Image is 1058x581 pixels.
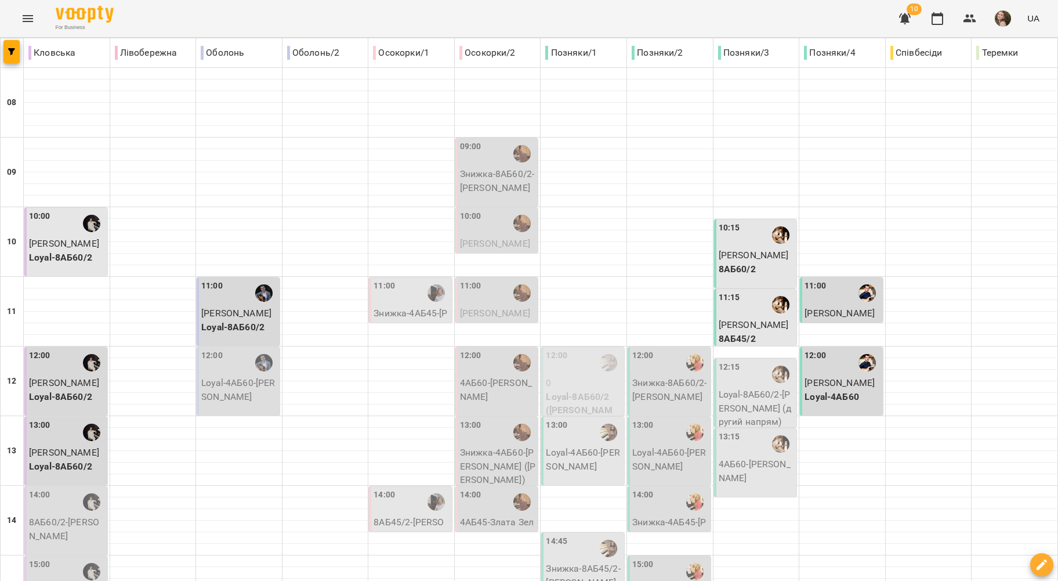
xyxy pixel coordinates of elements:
p: 8АБ45/2 [719,332,795,346]
button: UA [1023,8,1044,29]
p: Loyal-8АБ60/2 [29,460,105,474]
span: [PERSON_NAME] [201,308,271,319]
img: 11ae2f933a9898bf6e312c35cd936515.jpg [995,10,1011,27]
label: 12:00 [805,349,826,362]
p: Оболонь/2 [287,46,339,60]
label: 14:00 [29,489,50,501]
img: Voopty Logo [56,6,114,23]
label: 14:00 [374,489,395,501]
h6: 10 [7,236,16,248]
div: Наталя ПОСИПАЙКО [686,493,704,511]
img: Наталя ПОСИПАЙКО [686,354,704,371]
p: Теремки [976,46,1018,60]
label: 12:15 [719,361,740,374]
p: Знижка-4АБ45 - [PERSON_NAME] [632,515,708,543]
p: Лівобережна [115,46,177,60]
label: 12:00 [632,349,654,362]
img: Юлія ПОГОРЄЛОВА [513,145,531,163]
img: Наталя ПОСИПАЙКО [686,563,704,580]
p: Loyal-8АБ60/2 [29,390,105,404]
span: UA [1027,12,1039,24]
img: Анна ГОРБУЛІНА [83,563,100,580]
img: Сергій ВЛАСОВИЧ [772,435,789,453]
p: Loyal-4АБ60 [805,390,881,404]
img: Анна ГОРБУЛІНА [83,493,100,511]
label: 11:00 [805,280,826,293]
span: [PERSON_NAME] [460,308,530,319]
label: 12:00 [460,349,481,362]
p: Loyal-4АБ45 [460,251,536,265]
img: Наталя ПОСИПАЙКО [686,424,704,441]
img: Людмила ЦВЄТКОВА [427,284,445,302]
div: Ірина ЗЕНДРАН [600,424,617,441]
div: Ірина ЗЕНДРАН [600,354,617,371]
img: Юлія ПОГОРЄЛОВА [513,493,531,511]
div: Анна ГОРБУЛІНА [83,424,100,441]
img: Юлія ПОГОРЄЛОВА [513,215,531,232]
label: 11:00 [374,280,395,293]
label: 11:15 [719,291,740,304]
h6: 08 [7,96,16,109]
p: 8АБ60/2 [719,262,795,276]
div: Сергій ВЛАСОВИЧ [772,296,789,313]
img: Віктор АРТЕМЕНКО [858,284,876,302]
label: 11:00 [201,280,223,293]
p: Осокорки/2 [459,46,516,60]
h6: 09 [7,166,16,179]
h6: 14 [7,514,16,527]
p: Loyal-8АБ60/2 - [PERSON_NAME] (другий напрям) [719,388,795,429]
p: 0 [546,376,622,390]
span: 10 [907,3,922,15]
label: 13:00 [546,419,567,432]
img: Анна ГОРБУЛІНА [83,215,100,232]
span: [PERSON_NAME] [460,238,530,249]
label: 12:00 [201,349,223,362]
label: 15:00 [29,558,50,571]
label: 09:00 [460,140,481,153]
p: 4АБ60 - [PERSON_NAME] [719,457,795,485]
span: [PERSON_NAME] [29,377,99,388]
span: [PERSON_NAME] [805,377,875,388]
p: 8АБ45/2 [805,320,881,334]
p: Співбесіди [890,46,943,60]
p: Loyal-4АБ60 - [PERSON_NAME] [201,376,277,403]
div: Віктор АРТЕМЕНКО [858,354,876,371]
p: Кловська [28,46,75,60]
h6: 13 [7,445,16,457]
label: 10:00 [29,210,50,223]
p: Loyal-8АБ60/2 [201,320,277,334]
p: Знижка-4АБ60 - [PERSON_NAME] ([PERSON_NAME]) [460,446,536,487]
p: 4АБ45 [460,320,536,334]
p: Loyal-4АБ60 - [PERSON_NAME] [546,446,622,473]
p: 8АБ60/2 - [PERSON_NAME] [29,515,105,543]
label: 12:00 [546,349,567,362]
img: Сергій ВЛАСОВИЧ [772,226,789,244]
div: Юлія ПОГОРЄЛОВА [513,424,531,441]
img: Людмила ЦВЄТКОВА [427,493,445,511]
div: Ірина ЗЕНДРАН [600,540,617,557]
p: 4АБ60 - [PERSON_NAME] [460,376,536,403]
p: Осокорки/1 [373,46,429,60]
p: Позняки/2 [632,46,683,60]
img: Юлія ПОГОРЄЛОВА [513,354,531,371]
p: 4АБ45 - Злата Зеленівська [460,515,536,543]
p: Loyal-4АБ60 - [PERSON_NAME] [632,446,708,473]
label: 15:00 [632,558,654,571]
span: [PERSON_NAME] [719,250,789,261]
p: Loyal-8АБ60/2 ([PERSON_NAME]) [546,390,622,431]
label: 14:00 [460,489,481,501]
span: [PERSON_NAME] [805,308,875,319]
p: Знижка-4АБ45 - [PERSON_NAME] [374,306,450,334]
label: 13:00 [460,419,481,432]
